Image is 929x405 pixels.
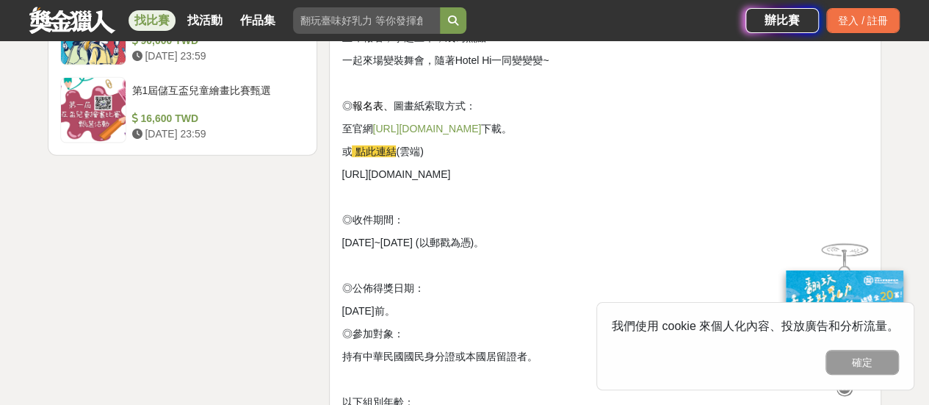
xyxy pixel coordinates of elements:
[352,100,393,112] span: 報名表、
[341,351,537,362] span: 持有中華民國國民身分證或本國居留證者。
[341,328,403,340] span: ◎參加對象：
[826,8,900,33] div: 登入 / 註冊
[132,126,300,142] div: [DATE] 23:59
[341,100,352,112] span: ◎
[293,7,440,34] input: 翻玩臺味好乳力 等你發揮創意！
[825,350,899,375] button: 確定
[396,146,423,157] span: (雲端)
[181,10,228,31] a: 找活動
[341,123,512,135] span: 至官網 下載。
[372,123,481,135] a: [URL][DOMAIN_NAME]
[132,49,300,64] div: [DATE] 23:59
[341,282,424,294] span: ◎公佈得獎日期：
[612,320,899,332] span: 我們使用 cookie 來個人化內容、投放廣告和分析流量。
[355,146,396,157] a: 點此連結
[234,10,281,31] a: 作品集
[132,111,300,126] div: 16,600 TWD
[341,146,352,157] span: 或
[341,305,394,317] span: [DATE]前。
[786,270,903,368] img: ff197300-f8ee-455f-a0ae-06a3645bc375.jpg
[132,83,300,111] div: 第1屆儲互盃兒童繪畫比賽甄選
[129,10,176,31] a: 找比賽
[745,8,819,33] a: 辦比賽
[341,237,484,248] span: [DATE]~[DATE] (以郵戳為憑)。
[60,77,306,143] a: 第1屆儲互盃兒童繪畫比賽甄選 16,600 TWD [DATE] 23:59
[341,54,549,66] span: 一起來場變裝舞會，隨著Hotel Hi一同變變變~
[341,168,450,180] span: [URL][DOMAIN_NAME]
[341,214,403,226] span: ◎收件期間：
[393,100,475,112] span: 圖畫紙索取方式：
